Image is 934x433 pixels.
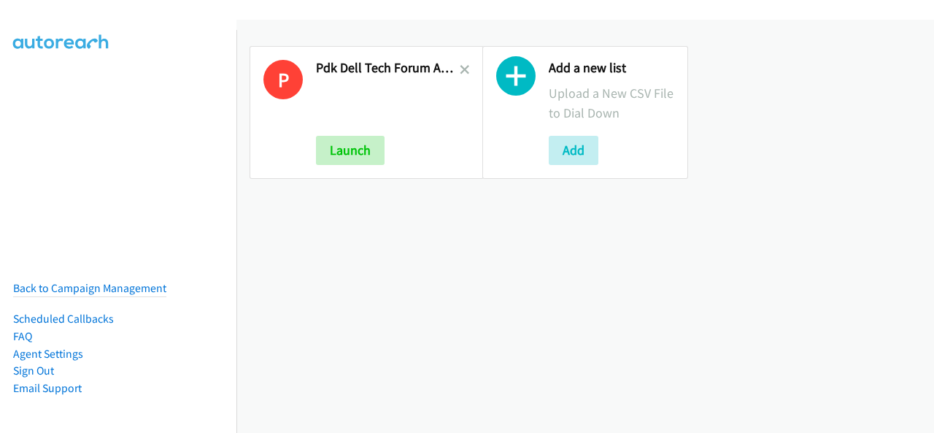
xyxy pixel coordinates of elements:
[316,60,460,77] h2: Pdk Dell Tech Forum Anz Fy26 Q3 [GEOGRAPHIC_DATA] In Person [DATE] K12
[13,281,166,295] a: Back to Campaign Management
[13,347,83,361] a: Agent Settings
[549,136,598,165] button: Add
[263,60,303,99] h1: P
[13,329,32,343] a: FAQ
[316,136,385,165] button: Launch
[13,381,82,395] a: Email Support
[549,60,675,77] h2: Add a new list
[549,83,675,123] p: Upload a New CSV File to Dial Down
[13,312,114,326] a: Scheduled Callbacks
[13,364,54,378] a: Sign Out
